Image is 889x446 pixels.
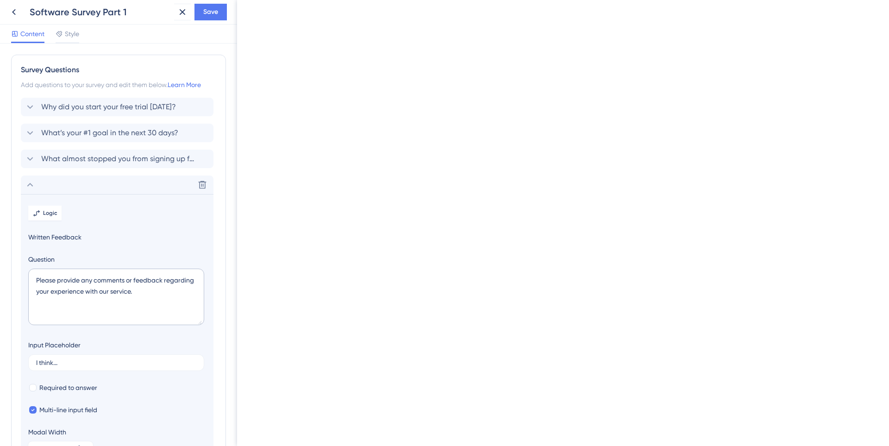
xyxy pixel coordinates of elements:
[28,339,81,351] div: Input Placeholder
[194,4,227,20] button: Save
[28,269,204,325] textarea: Please provide any comments or feedback regarding your experience with our service.
[39,404,97,415] span: Multi-line input field
[41,101,176,113] span: Why did you start your free trial [DATE]?
[65,28,79,39] span: Style
[168,81,201,88] a: Learn More
[28,232,206,243] span: Written Feedback
[28,254,206,265] label: Question
[41,127,178,138] span: What’s your #1 goal in the next 30 days?
[30,6,170,19] div: Software Survey Part 1
[39,382,97,393] span: Required to answer
[28,427,93,438] div: Modal Width
[203,6,218,18] span: Save
[21,64,216,75] div: Survey Questions
[28,206,62,220] button: Logic
[20,28,44,39] span: Content
[41,153,194,164] span: What almost stopped you from signing up for the Trial?
[21,79,216,90] div: Add questions to your survey and edit them below.
[43,209,57,217] span: Logic
[36,359,196,366] input: Type a placeholder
